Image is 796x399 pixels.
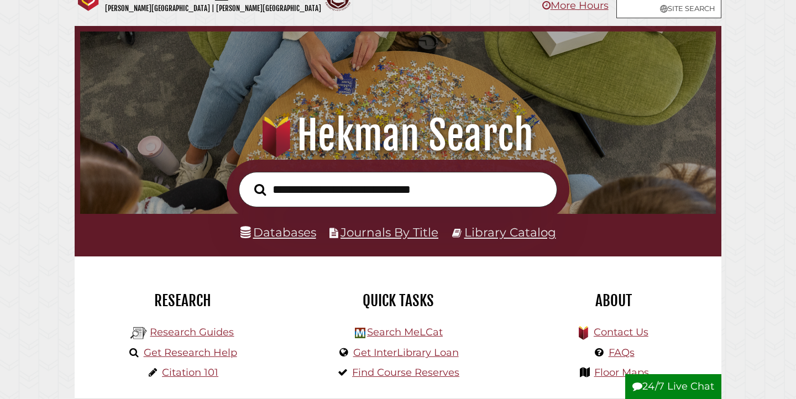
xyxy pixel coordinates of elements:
[464,225,556,239] a: Library Catalog
[150,326,234,338] a: Research Guides
[609,347,635,359] a: FAQs
[352,366,459,379] a: Find Course Reserves
[341,225,438,239] a: Journals By Title
[130,325,147,342] img: Hekman Library Logo
[105,2,321,15] p: [PERSON_NAME][GEOGRAPHIC_DATA] | [PERSON_NAME][GEOGRAPHIC_DATA]
[83,291,282,310] h2: Research
[298,291,498,310] h2: Quick Tasks
[240,225,316,239] a: Databases
[144,347,237,359] a: Get Research Help
[355,328,365,338] img: Hekman Library Logo
[594,366,649,379] a: Floor Maps
[92,111,704,160] h1: Hekman Search
[514,291,713,310] h2: About
[254,183,266,196] i: Search
[594,326,648,338] a: Contact Us
[249,181,271,199] button: Search
[367,326,443,338] a: Search MeLCat
[353,347,459,359] a: Get InterLibrary Loan
[162,366,218,379] a: Citation 101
